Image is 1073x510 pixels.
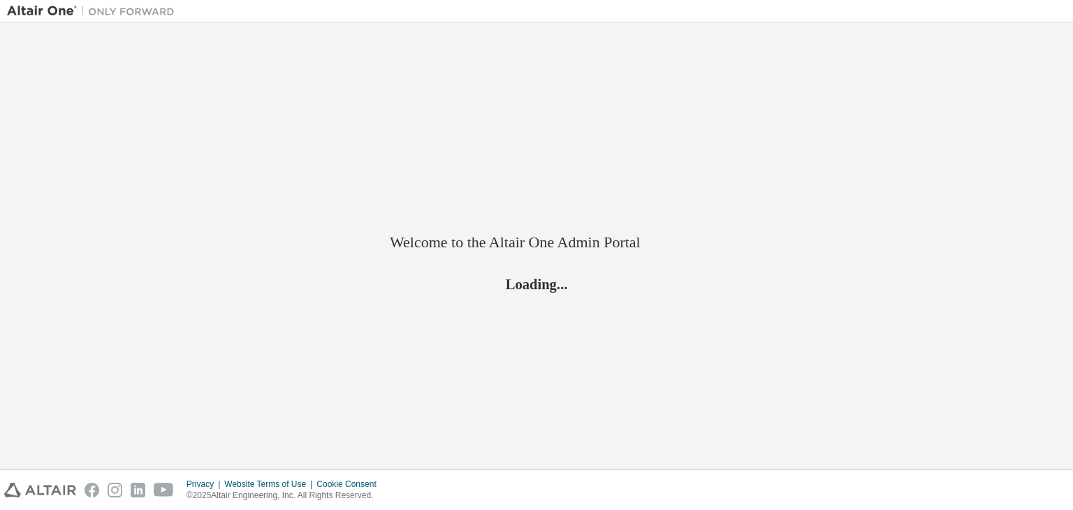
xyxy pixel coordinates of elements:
div: Cookie Consent [316,479,384,490]
div: Website Terms of Use [224,479,316,490]
h2: Welcome to the Altair One Admin Portal [390,233,683,252]
img: instagram.svg [108,483,122,497]
img: Altair One [7,4,182,18]
img: facebook.svg [85,483,99,497]
img: youtube.svg [154,483,174,497]
div: Privacy [187,479,224,490]
img: linkedin.svg [131,483,145,497]
p: © 2025 Altair Engineering, Inc. All Rights Reserved. [187,490,385,502]
img: altair_logo.svg [4,483,76,497]
h2: Loading... [390,275,683,293]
